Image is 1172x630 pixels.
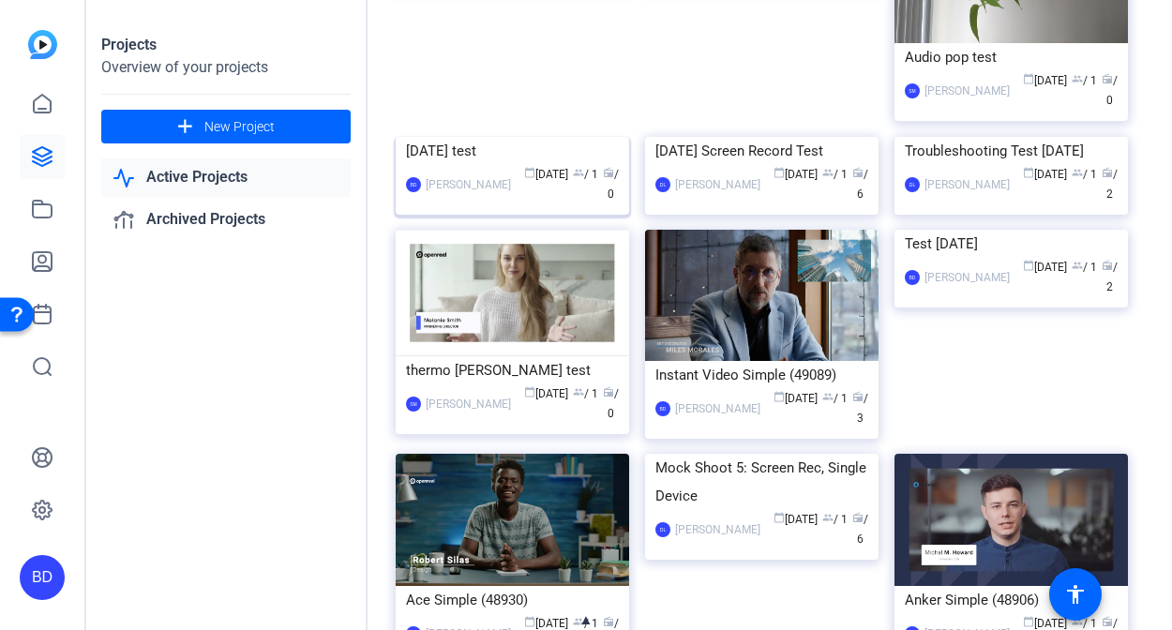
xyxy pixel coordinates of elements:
[28,30,57,59] img: blue-gradient.svg
[524,387,568,400] span: [DATE]
[603,386,614,397] span: radio
[1072,617,1097,630] span: / 1
[406,586,619,614] div: Ace Simple (48930)
[822,167,834,178] span: group
[101,56,351,79] div: Overview of your projects
[406,397,421,412] div: SM
[603,387,619,420] span: / 0
[822,168,848,181] span: / 1
[524,168,568,181] span: [DATE]
[655,137,868,165] div: [DATE] Screen Record Test
[1023,616,1034,627] span: calendar_today
[603,616,614,627] span: radio
[101,158,351,197] a: Active Projects
[573,617,598,630] span: / 1
[675,520,760,539] div: [PERSON_NAME]
[1072,167,1083,178] span: group
[426,175,511,194] div: [PERSON_NAME]
[822,391,834,402] span: group
[524,167,535,178] span: calendar_today
[579,611,594,628] span: ▲
[1072,73,1083,84] span: group
[1072,261,1097,274] span: / 1
[1023,73,1034,84] span: calendar_today
[573,168,598,181] span: / 1
[573,616,584,627] span: group
[1102,261,1118,293] span: / 2
[655,177,670,192] div: DL
[774,513,818,526] span: [DATE]
[1072,74,1097,87] span: / 1
[852,167,864,178] span: radio
[101,34,351,56] div: Projects
[655,522,670,537] div: DL
[1072,168,1097,181] span: / 1
[655,361,868,389] div: Instant Video Simple (49089)
[1023,167,1034,178] span: calendar_today
[852,391,864,402] span: radio
[924,82,1010,100] div: [PERSON_NAME]
[852,513,868,546] span: / 6
[905,230,1118,258] div: Test [DATE]
[1072,616,1083,627] span: group
[524,386,535,397] span: calendar_today
[20,555,65,600] div: BD
[852,392,868,425] span: / 3
[822,513,848,526] span: / 1
[406,137,619,165] div: [DATE] test
[822,392,848,405] span: / 1
[905,270,920,285] div: BD
[675,175,760,194] div: [PERSON_NAME]
[1102,74,1118,107] span: / 0
[852,512,864,523] span: radio
[406,177,421,192] div: BD
[1102,260,1113,271] span: radio
[1023,617,1067,630] span: [DATE]
[852,168,868,201] span: / 6
[1023,260,1034,271] span: calendar_today
[675,399,760,418] div: [PERSON_NAME]
[1023,261,1067,274] span: [DATE]
[173,115,197,139] mat-icon: add
[905,83,920,98] div: SM
[655,401,670,416] div: BD
[1102,168,1118,201] span: / 2
[204,117,275,137] span: New Project
[1023,168,1067,181] span: [DATE]
[524,617,568,630] span: [DATE]
[1072,260,1083,271] span: group
[774,512,785,523] span: calendar_today
[573,167,584,178] span: group
[101,201,351,239] a: Archived Projects
[774,392,818,405] span: [DATE]
[1064,583,1087,606] mat-icon: accessibility
[573,387,598,400] span: / 1
[573,386,584,397] span: group
[426,395,511,413] div: [PERSON_NAME]
[1102,73,1113,84] span: radio
[1102,616,1113,627] span: radio
[905,43,1118,71] div: Audio pop test
[822,512,834,523] span: group
[905,137,1118,165] div: Troubleshooting Test [DATE]
[1023,74,1067,87] span: [DATE]
[603,168,619,201] span: / 0
[524,616,535,627] span: calendar_today
[1102,167,1113,178] span: radio
[655,454,868,510] div: Mock Shoot 5: Screen Rec, Single Device
[406,356,619,384] div: thermo [PERSON_NAME] test
[905,177,920,192] div: DL
[774,168,818,181] span: [DATE]
[101,110,351,143] button: New Project
[774,167,785,178] span: calendar_today
[905,586,1118,614] div: Anker Simple (48906)
[774,391,785,402] span: calendar_today
[924,175,1010,194] div: [PERSON_NAME]
[924,268,1010,287] div: [PERSON_NAME]
[603,167,614,178] span: radio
